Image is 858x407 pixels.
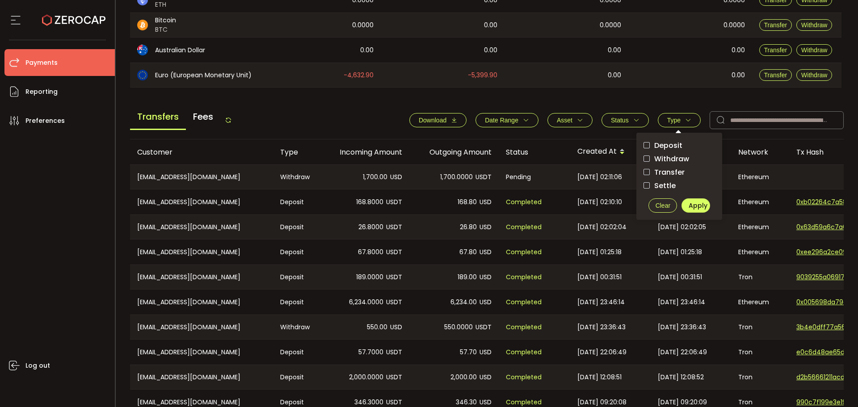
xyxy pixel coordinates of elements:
[667,117,681,124] span: Type
[658,297,705,307] span: [DATE] 23:46:14
[273,290,320,315] div: Deposit
[130,340,273,365] div: [EMAIL_ADDRESS][DOMAIN_NAME]
[731,290,789,315] div: Ethereum
[130,315,273,339] div: [EMAIL_ADDRESS][DOMAIN_NAME]
[764,21,787,29] span: Transfer
[547,113,593,127] button: Asset
[273,215,320,239] div: Deposit
[577,272,622,282] span: [DATE] 00:31:51
[731,340,789,365] div: Tron
[479,297,492,307] span: USD
[650,141,682,150] span: Deposit
[358,347,383,357] span: 57.7000
[137,45,148,55] img: aud_portfolio.svg
[658,113,701,127] button: Type
[732,45,745,55] span: 0.00
[577,322,626,332] span: [DATE] 23:36:43
[25,359,50,372] span: Log out
[731,315,789,339] div: Tron
[358,222,383,232] span: 26.8000
[273,315,320,339] div: Withdraw
[484,20,497,30] span: 0.00
[648,198,677,213] button: Clear
[506,347,542,357] span: Completed
[273,165,320,189] div: Withdraw
[458,272,477,282] span: 189.00
[643,140,715,191] div: checkbox-group
[650,168,685,176] span: Transfer
[759,44,792,56] button: Transfer
[459,247,477,257] span: 67.80
[137,70,148,80] img: eur_portfolio.svg
[25,56,58,69] span: Payments
[367,322,387,332] span: 550.00
[499,147,570,157] div: Status
[658,347,707,357] span: [DATE] 22:06:49
[460,222,477,232] span: 26.80
[344,70,374,80] span: -4,632.90
[273,365,320,389] div: Deposit
[485,117,518,124] span: Date Range
[577,297,625,307] span: [DATE] 23:46:14
[479,347,492,357] span: USD
[484,45,497,55] span: 0.00
[577,372,622,382] span: [DATE] 12:08:51
[386,272,402,282] span: USDT
[681,198,710,213] button: Apply
[479,247,492,257] span: USD
[658,247,702,257] span: [DATE] 01:25:18
[440,172,473,182] span: 1,700.0000
[731,365,789,389] div: Tron
[25,85,58,98] span: Reporting
[658,372,704,382] span: [DATE] 12:08:52
[723,20,745,30] span: 0.0000
[273,147,320,157] div: Type
[130,105,186,130] span: Transfers
[731,215,789,239] div: Ethereum
[759,19,792,31] button: Transfer
[130,215,273,239] div: [EMAIL_ADDRESS][DOMAIN_NAME]
[506,272,542,282] span: Completed
[155,71,252,80] span: Euro (European Monetary Unit)
[801,21,827,29] span: Withdraw
[796,19,832,31] button: Withdraw
[577,172,622,182] span: [DATE] 02:11:06
[479,272,492,282] span: USD
[130,239,273,264] div: [EMAIL_ADDRESS][DOMAIN_NAME]
[130,290,273,315] div: [EMAIL_ADDRESS][DOMAIN_NAME]
[137,20,148,30] img: btc_portfolio.svg
[475,322,492,332] span: USDT
[650,155,689,163] span: Withdraw
[409,147,499,157] div: Outgoing Amount
[130,147,273,157] div: Customer
[356,272,383,282] span: 189.0000
[479,372,492,382] span: USD
[731,239,789,264] div: Ethereum
[360,45,374,55] span: 0.00
[450,297,477,307] span: 6,234.00
[386,247,402,257] span: USDT
[577,247,622,257] span: [DATE] 01:25:18
[468,70,497,80] span: -5,399.90
[801,71,827,79] span: Withdraw
[506,172,531,182] span: Pending
[155,16,176,25] span: Bitcoin
[650,181,676,190] span: Settle
[577,197,622,207] span: [DATE] 02:10:10
[155,25,176,34] span: BTC
[479,197,492,207] span: USD
[506,297,542,307] span: Completed
[386,222,402,232] span: USDT
[409,113,467,127] button: Download
[363,172,387,182] span: 1,700.00
[444,322,473,332] span: 550.0000
[358,247,383,257] span: 67.8000
[764,71,787,79] span: Transfer
[731,265,789,289] div: Tron
[608,70,621,80] span: 0.00
[611,117,629,124] span: Status
[570,144,651,159] div: Created At
[475,113,538,127] button: Date Range
[130,265,273,289] div: [EMAIL_ADDRESS][DOMAIN_NAME]
[577,347,627,357] span: [DATE] 22:06:49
